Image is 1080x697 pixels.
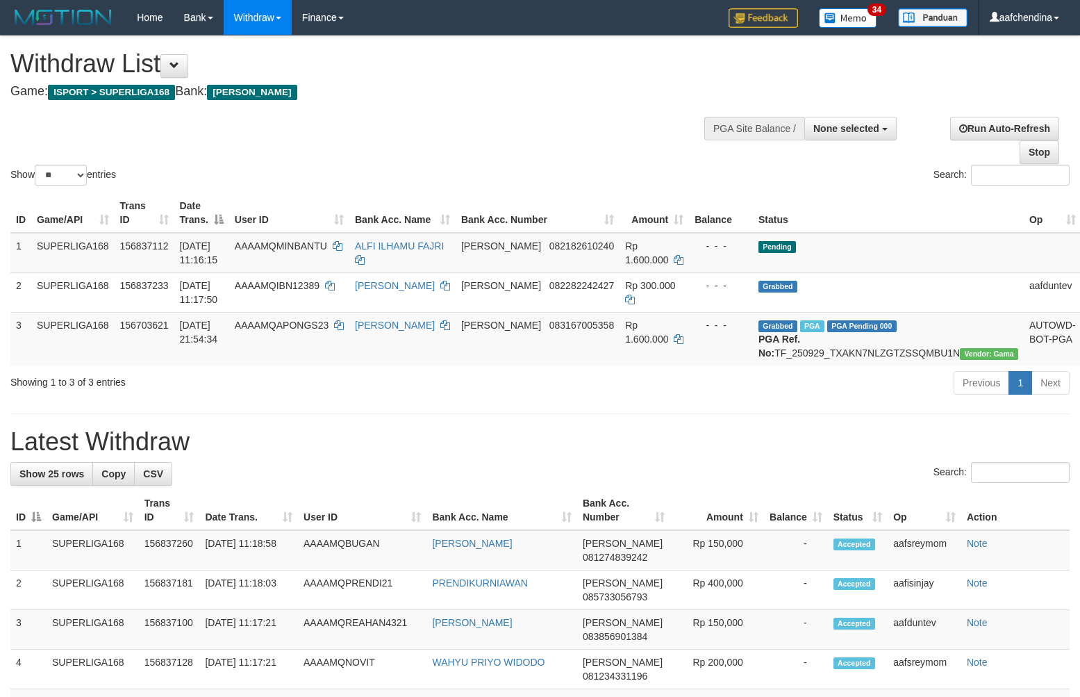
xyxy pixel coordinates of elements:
[199,610,298,650] td: [DATE] 11:17:21
[48,85,175,100] span: ISPORT > SUPERLIGA168
[1031,371,1070,395] a: Next
[31,193,115,233] th: Game/API: activate to sort column ascending
[549,320,614,331] span: Copy 083167005358 to clipboard
[625,320,668,345] span: Rp 1.600.000
[298,610,426,650] td: AAAAMQREAHAN4321
[950,117,1059,140] a: Run Auto-Refresh
[625,240,668,265] span: Rp 1.600.000
[670,610,764,650] td: Rp 150,000
[180,240,218,265] span: [DATE] 11:16:15
[139,491,200,530] th: Trans ID: activate to sort column ascending
[833,578,875,590] span: Accepted
[355,280,435,291] a: [PERSON_NAME]
[10,85,706,99] h4: Game: Bank:
[10,233,31,273] td: 1
[10,272,31,312] td: 2
[19,468,84,479] span: Show 25 rows
[888,571,961,610] td: aafisinjay
[670,571,764,610] td: Rp 400,000
[833,657,875,669] span: Accepted
[888,491,961,530] th: Op: activate to sort column ascending
[10,193,31,233] th: ID
[31,233,115,273] td: SUPERLIGA168
[833,618,875,630] span: Accepted
[583,657,663,668] span: [PERSON_NAME]
[583,577,663,589] span: [PERSON_NAME]
[10,610,47,650] td: 3
[933,165,1070,186] label: Search:
[199,571,298,610] td: [DATE] 11:18:03
[753,312,1024,366] td: TF_250929_TXAKN7NLZGTZSSQMBU1N
[933,462,1070,483] label: Search:
[804,117,897,140] button: None selected
[199,650,298,689] td: [DATE] 11:17:21
[764,610,828,650] td: -
[833,539,875,550] span: Accepted
[355,240,444,252] a: ALFI ILHAMU FAJRI
[199,530,298,571] td: [DATE] 11:18:58
[207,85,297,100] span: [PERSON_NAME]
[898,8,967,27] img: panduan.png
[461,320,541,331] span: [PERSON_NAME]
[764,530,828,571] td: -
[426,491,576,530] th: Bank Acc. Name: activate to sort column ascending
[432,657,545,668] a: WAHYU PRIYO WIDODO
[704,117,804,140] div: PGA Site Balance /
[10,650,47,689] td: 4
[961,491,1070,530] th: Action
[432,617,512,628] a: [PERSON_NAME]
[456,193,620,233] th: Bank Acc. Number: activate to sort column ascending
[764,571,828,610] td: -
[229,193,349,233] th: User ID: activate to sort column ascending
[967,538,988,549] a: Note
[888,530,961,571] td: aafsreymom
[954,371,1009,395] a: Previous
[298,650,426,689] td: AAAAMQNOVIT
[827,320,897,332] span: PGA Pending
[10,50,706,78] h1: Withdraw List
[888,650,961,689] td: aafsreymom
[298,491,426,530] th: User ID: activate to sort column ascending
[432,577,527,589] a: PRENDIKURNIAWAN
[971,165,1070,186] input: Search:
[577,491,670,530] th: Bank Acc. Number: activate to sort column ascending
[115,193,174,233] th: Trans ID: activate to sort column ascending
[867,3,886,16] span: 34
[689,193,753,233] th: Balance
[10,165,116,186] label: Show entries
[298,571,426,610] td: AAAAMQPRENDI21
[967,657,988,668] a: Note
[120,320,169,331] span: 156703621
[764,491,828,530] th: Balance: activate to sort column ascending
[298,530,426,571] td: AAAAMQBUGAN
[139,530,200,571] td: 156837260
[120,240,169,252] span: 156837112
[461,280,541,291] span: [PERSON_NAME]
[828,491,888,530] th: Status: activate to sort column ascending
[92,462,135,486] a: Copy
[10,7,116,28] img: MOTION_logo.png
[583,671,647,682] span: Copy 081234331196 to clipboard
[10,312,31,366] td: 3
[967,577,988,589] a: Note
[758,320,797,332] span: Grabbed
[101,468,126,479] span: Copy
[813,123,879,134] span: None selected
[758,241,796,253] span: Pending
[235,320,329,331] span: AAAAMQAPONGS23
[967,617,988,628] a: Note
[971,462,1070,483] input: Search:
[10,428,1070,456] h1: Latest Withdraw
[583,617,663,628] span: [PERSON_NAME]
[199,491,298,530] th: Date Trans.: activate to sort column ascending
[10,530,47,571] td: 1
[670,491,764,530] th: Amount: activate to sort column ascending
[31,272,115,312] td: SUPERLIGA168
[10,491,47,530] th: ID: activate to sort column descending
[764,650,828,689] td: -
[695,318,747,332] div: - - -
[960,348,1018,360] span: Vendor URL: https://trx31.1velocity.biz
[583,552,647,563] span: Copy 081274839242 to clipboard
[670,530,764,571] td: Rp 150,000
[583,631,647,642] span: Copy 083856901384 to clipboard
